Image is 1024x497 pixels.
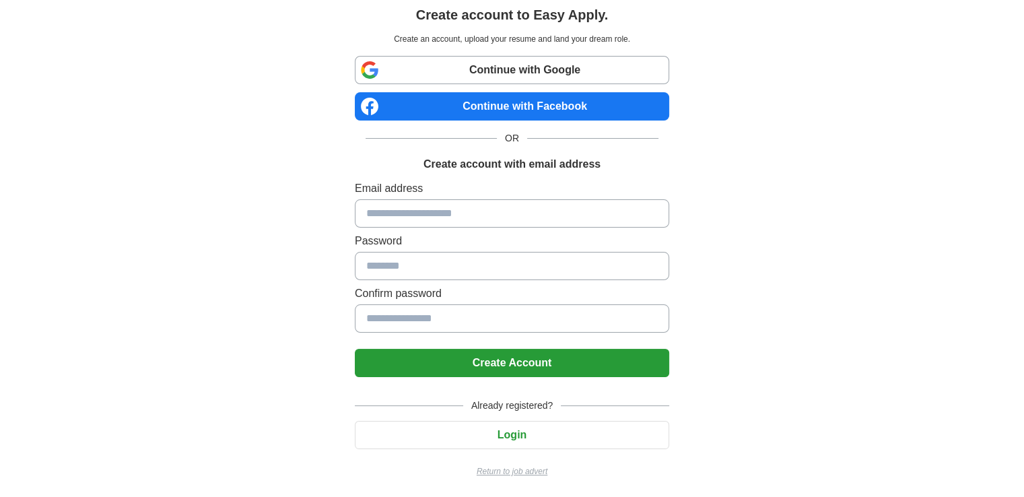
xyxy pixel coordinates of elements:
[355,349,669,377] button: Create Account
[357,33,667,45] p: Create an account, upload your resume and land your dream role.
[355,56,669,84] a: Continue with Google
[355,92,669,121] a: Continue with Facebook
[355,429,669,440] a: Login
[497,131,527,145] span: OR
[423,156,601,172] h1: Create account with email address
[355,465,669,477] a: Return to job advert
[355,233,669,249] label: Password
[463,399,561,413] span: Already registered?
[355,180,669,197] label: Email address
[355,421,669,449] button: Login
[416,5,609,25] h1: Create account to Easy Apply.
[355,286,669,302] label: Confirm password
